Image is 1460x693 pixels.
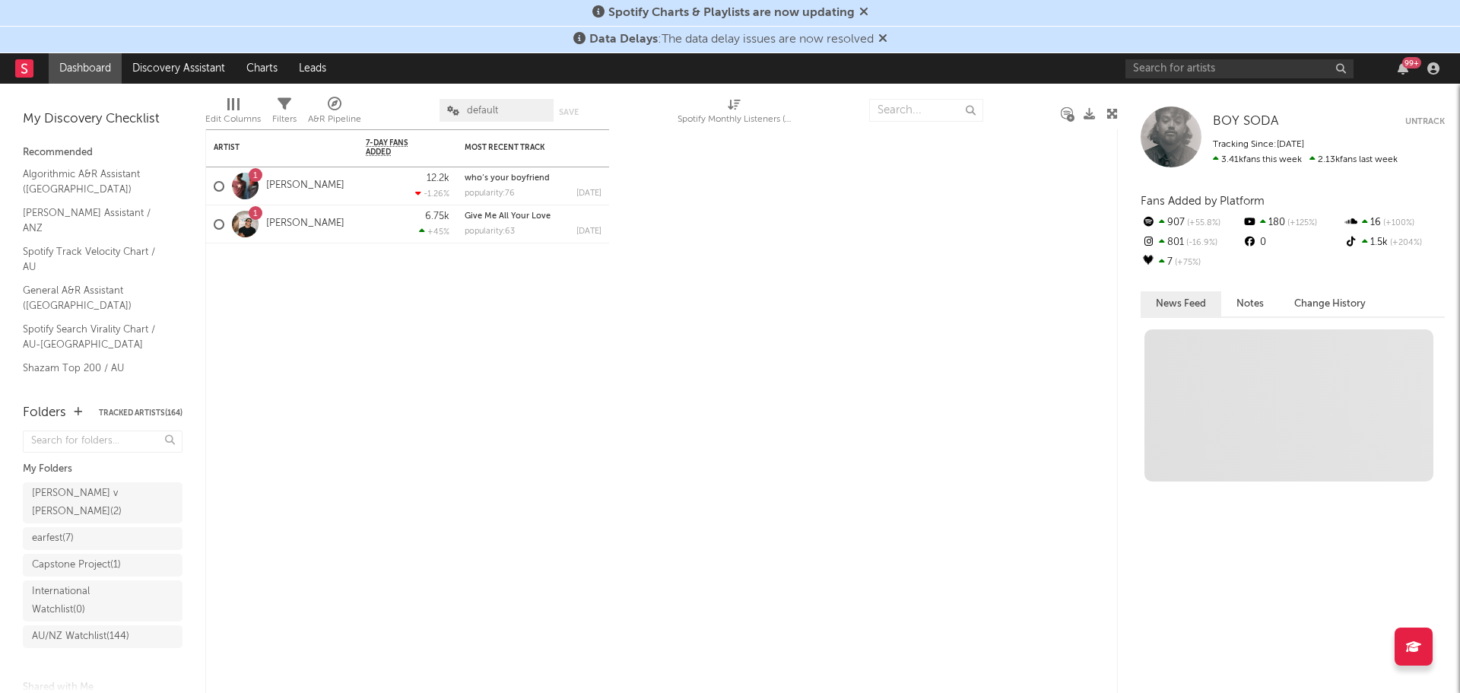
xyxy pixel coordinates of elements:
[23,282,167,313] a: General A&R Assistant ([GEOGRAPHIC_DATA])
[23,482,182,523] a: [PERSON_NAME] v [PERSON_NAME](2)
[465,212,601,221] div: Give Me All Your Love
[266,180,344,192] a: [PERSON_NAME]
[1221,291,1279,316] button: Notes
[1185,219,1220,227] span: +55.8 %
[1213,140,1304,149] span: Tracking Since: [DATE]
[465,212,551,221] a: Give Me All Your Love
[1173,259,1201,267] span: +75 %
[23,431,182,453] input: Search for folders...
[589,33,658,46] span: Data Delays
[23,166,167,197] a: Algorithmic A&R Assistant ([GEOGRAPHIC_DATA])
[288,53,337,84] a: Leads
[419,227,449,237] div: +45 %
[23,554,182,577] a: Capstone Project(1)
[1279,291,1381,316] button: Change History
[589,33,874,46] span: : The data delay issues are now resolved
[1213,155,1398,164] span: 2.13k fans last week
[1141,213,1242,233] div: 907
[272,91,297,135] div: Filters
[878,33,887,46] span: Dismiss
[425,211,449,221] div: 6.75k
[32,556,121,574] div: Capstone Project ( 1 )
[266,218,344,230] a: [PERSON_NAME]
[1141,253,1242,272] div: 7
[1141,196,1265,207] span: Fans Added by Platform
[415,189,449,199] div: -1.26 %
[869,99,983,122] input: Search...
[576,189,601,198] div: [DATE]
[1141,291,1221,316] button: News Feed
[1213,155,1302,164] span: 3.41k fans this week
[1213,115,1278,128] span: BOY SODA
[23,360,167,377] a: Shazam Top 200 / AU
[23,527,182,550] a: earfest(7)
[678,110,792,129] div: Spotify Monthly Listeners (Spotify Monthly Listeners)
[23,625,182,648] a: AU/NZ Watchlist(144)
[1141,233,1242,253] div: 801
[1344,233,1445,253] div: 1.5k
[23,243,167,275] a: Spotify Track Velocity Chart / AU
[465,174,601,183] div: who’s your boyfriend
[465,189,515,198] div: popularity: 76
[1398,62,1408,75] button: 99+
[214,143,328,152] div: Artist
[205,110,261,129] div: Edit Columns
[1242,233,1343,253] div: 0
[122,53,236,84] a: Discovery Assistant
[236,53,288,84] a: Charts
[1285,219,1317,227] span: +125 %
[467,106,498,116] span: default
[465,227,515,236] div: popularity: 63
[32,628,129,646] div: AU/NZ Watchlist ( 144 )
[205,91,261,135] div: Edit Columns
[1242,213,1343,233] div: 180
[678,91,792,135] div: Spotify Monthly Listeners (Spotify Monthly Listeners)
[608,7,855,19] span: Spotify Charts & Playlists are now updating
[49,53,122,84] a: Dashboard
[23,404,66,422] div: Folders
[23,580,182,621] a: International Watchlist(0)
[99,409,182,417] button: Tracked Artists(164)
[1381,219,1414,227] span: +100 %
[559,108,579,116] button: Save
[1213,114,1278,129] a: BOY SODA
[576,227,601,236] div: [DATE]
[23,321,167,352] a: Spotify Search Virality Chart / AU-[GEOGRAPHIC_DATA]
[1344,213,1445,233] div: 16
[465,174,550,183] a: who’s your boyfriend
[366,138,427,157] span: 7-Day Fans Added
[272,110,297,129] div: Filters
[308,110,361,129] div: A&R Pipeline
[427,173,449,183] div: 12.2k
[1405,114,1445,129] button: Untrack
[1402,57,1421,68] div: 99 +
[23,460,182,478] div: My Folders
[308,91,361,135] div: A&R Pipeline
[859,7,868,19] span: Dismiss
[23,205,167,236] a: [PERSON_NAME] Assistant / ANZ
[1388,239,1422,247] span: +204 %
[32,529,74,548] div: earfest ( 7 )
[23,144,182,162] div: Recommended
[465,143,579,152] div: Most Recent Track
[32,583,139,619] div: International Watchlist ( 0 )
[23,110,182,129] div: My Discovery Checklist
[1184,239,1217,247] span: -16.9 %
[1125,59,1354,78] input: Search for artists
[32,485,139,521] div: [PERSON_NAME] v [PERSON_NAME] ( 2 )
